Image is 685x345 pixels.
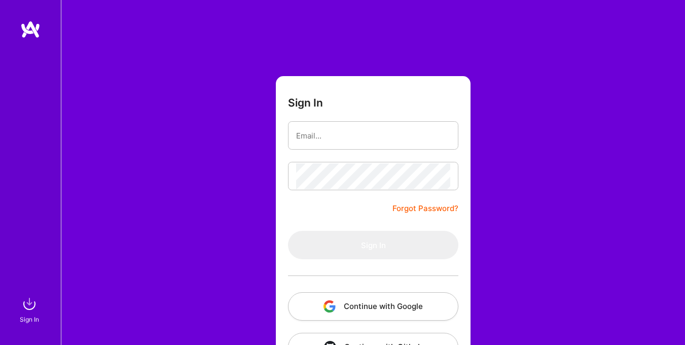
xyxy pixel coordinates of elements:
[288,231,458,259] button: Sign In
[20,20,41,39] img: logo
[19,294,40,314] img: sign in
[288,292,458,321] button: Continue with Google
[296,123,450,149] input: Email...
[21,294,40,325] a: sign inSign In
[288,96,323,109] h3: Sign In
[392,202,458,215] a: Forgot Password?
[323,300,336,313] img: icon
[20,314,39,325] div: Sign In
